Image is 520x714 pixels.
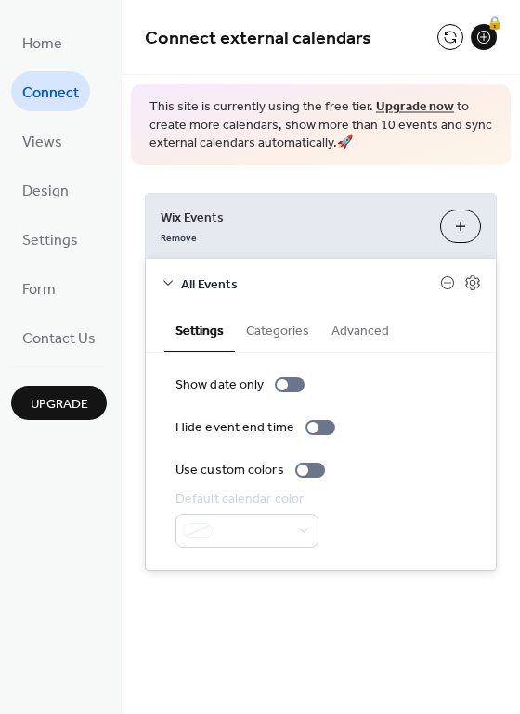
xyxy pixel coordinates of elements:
a: Form [11,268,67,308]
div: Default calendar color [175,490,315,509]
span: This site is currently using the free tier. to create more calendars, show more than 10 events an... [149,98,492,153]
span: Design [22,177,69,206]
a: Upgrade now [376,95,454,120]
button: Advanced [320,308,400,351]
div: Use custom colors [175,461,284,480]
a: Connect [11,71,90,111]
a: Views [11,121,73,160]
button: Upgrade [11,386,107,420]
span: Wix Events [161,208,425,227]
a: Settings [11,219,89,259]
span: Connect [22,79,79,108]
span: Contact Us [22,325,96,353]
a: Design [11,170,80,210]
div: Show date only [175,376,264,395]
button: Settings [164,308,235,352]
span: Views [22,128,62,157]
span: Home [22,30,62,58]
div: Hide event end time [175,418,294,438]
a: Home [11,22,73,62]
span: Remove [161,231,197,244]
span: Settings [22,226,78,255]
span: Upgrade [31,395,88,414]
span: All Events [181,274,440,294]
a: Contact Us [11,317,107,357]
button: Categories [235,308,320,351]
span: Form [22,275,56,304]
span: Connect external calendars [145,20,371,57]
